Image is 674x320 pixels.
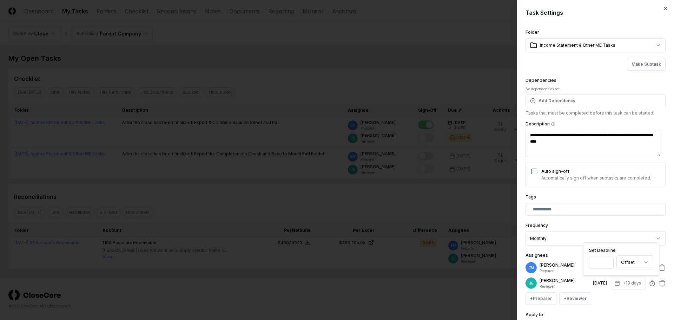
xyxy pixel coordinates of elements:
[529,281,533,286] span: JE
[589,248,653,253] label: Set Deadline
[526,86,666,92] div: No dependencies set
[559,292,591,305] button: +Reviewer
[540,268,590,274] p: Preparer
[526,122,666,126] label: Description
[526,312,543,317] label: Apply to
[541,169,569,174] label: Auto sign-off
[526,223,548,228] label: Frequency
[529,265,534,270] span: EM
[526,78,556,83] label: Dependencies
[526,110,666,116] p: Tasks that must be completed before this task can be started.
[526,8,666,17] h2: Task Settings
[526,253,548,258] label: Assignees
[610,277,646,289] button: +13 days
[540,284,590,289] p: Reviewer
[593,280,607,286] div: [DATE]
[551,122,555,126] button: Description
[627,58,666,71] button: Make Subtask
[526,94,666,107] button: Add Dependency
[526,194,536,200] label: Tags
[540,262,590,268] p: [PERSON_NAME]
[526,292,556,305] button: +Preparer
[526,30,539,35] label: Folder
[541,175,651,181] p: Automatically sign off when subtasks are completed.
[540,277,590,284] p: [PERSON_NAME]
